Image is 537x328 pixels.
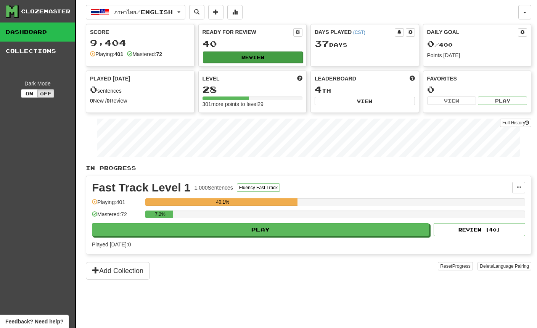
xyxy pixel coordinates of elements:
[237,183,280,192] button: Fluency Fast Track
[203,100,303,108] div: 301 more points to level 29
[493,264,529,269] span: Language Pairing
[90,50,123,58] div: Playing:
[86,164,531,172] p: In Progress
[297,75,302,82] span: Score more points to level up
[90,98,93,104] strong: 0
[37,89,54,98] button: Off
[452,264,471,269] span: Progress
[90,85,190,95] div: sentences
[90,84,97,95] span: 0
[427,28,518,37] div: Daily Goal
[315,84,322,95] span: 4
[5,318,63,325] span: Open feedback widget
[92,223,429,236] button: Play
[427,96,476,105] button: View
[227,5,243,19] button: More stats
[203,85,303,94] div: 28
[427,51,527,59] div: Points [DATE]
[427,38,434,49] span: 0
[114,9,173,15] span: ภาษาไทย / English
[427,85,527,94] div: 0
[203,39,303,48] div: 40
[208,5,223,19] button: Add sentence to collection
[315,75,356,82] span: Leaderboard
[90,97,190,105] div: New / Review
[315,97,415,105] button: View
[427,42,453,48] span: / 400
[315,39,415,49] div: Day s
[353,30,365,35] a: (CST)
[92,198,141,211] div: Playing: 401
[127,50,162,58] div: Mastered:
[315,38,329,49] span: 37
[410,75,415,82] span: This week in points, UTC
[86,262,150,280] button: Add Collection
[6,80,69,87] div: Dark Mode
[86,5,185,19] button: ภาษาไทย/English
[92,211,141,223] div: Mastered: 72
[90,38,190,48] div: 9,404
[114,51,123,57] strong: 401
[203,28,294,36] div: Ready for Review
[21,8,71,15] div: Clozemaster
[92,182,191,193] div: Fast Track Level 1
[156,51,162,57] strong: 72
[189,5,204,19] button: Search sentences
[148,198,297,206] div: 40.1%
[148,211,172,218] div: 7.2%
[500,119,531,127] a: Full History
[427,75,527,82] div: Favorites
[434,223,525,236] button: Review (40)
[478,96,527,105] button: Play
[438,262,473,270] button: ResetProgress
[315,28,395,36] div: Days Played
[203,75,220,82] span: Level
[92,241,131,248] span: Played [DATE]: 0
[90,28,190,36] div: Score
[90,75,130,82] span: Played [DATE]
[203,51,303,63] button: Review
[195,184,233,191] div: 1,000 Sentences
[107,98,110,104] strong: 0
[315,85,415,95] div: th
[478,262,531,270] button: DeleteLanguage Pairing
[21,89,38,98] button: On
